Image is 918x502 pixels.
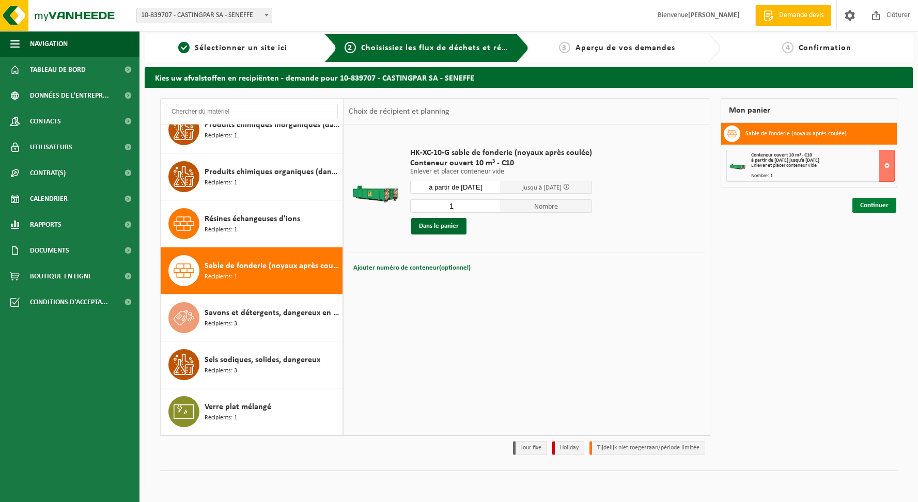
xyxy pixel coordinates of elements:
[30,108,61,134] span: Contacts
[751,158,819,163] strong: à partir de [DATE] jusqu'à [DATE]
[145,67,913,87] h2: Kies uw afvalstoffen en recipiënten - demande pour 10-839707 - CASTINGPAR SA - SENEFFE
[205,225,237,235] span: Récipients: 1
[721,98,897,123] div: Mon panier
[411,218,466,234] button: Dans le panier
[136,8,272,23] span: 10-839707 - CASTINGPAR SA - SENEFFE
[205,119,340,131] span: Produits chimiques inorganiques (dangereux)
[30,212,61,238] span: Rapports
[745,126,847,142] h3: Sable de fonderie (noyaux après coulée)
[30,186,68,212] span: Calendrier
[344,99,455,124] div: Choix de récipient et planning
[410,181,501,194] input: Sélectionnez date
[161,247,343,294] button: Sable de fonderie (noyaux après coulée) Récipients: 1
[161,200,343,247] button: Résines échangeuses d'ions Récipients: 1
[150,42,316,54] a: 1Sélectionner un site ici
[205,213,300,225] span: Résines échangeuses d'ions
[410,168,592,176] p: Enlever et placer conteneur vide
[30,134,72,160] span: Utilisateurs
[30,238,69,263] span: Documents
[751,163,894,168] div: Enlever et placer conteneur vide
[361,44,533,52] span: Choisissiez les flux de déchets et récipients
[205,178,237,188] span: Récipients: 1
[799,44,851,52] span: Confirmation
[205,272,237,282] span: Récipients: 1
[30,83,109,108] span: Données de l'entrepr...
[559,42,570,53] span: 3
[161,388,343,435] button: Verre plat mélangé Récipients: 1
[852,198,896,213] a: Continuer
[522,184,562,191] span: jusqu'à [DATE]
[195,44,287,52] span: Sélectionner un site ici
[513,441,547,455] li: Jour fixe
[410,158,592,168] span: Conteneur ouvert 10 m³ - C10
[205,354,320,366] span: Sels sodiques, solides, dangereux
[205,319,237,329] span: Récipients: 3
[782,42,793,53] span: 4
[205,131,237,141] span: Récipients: 1
[575,44,675,52] span: Aperçu de vos demandes
[205,366,237,376] span: Récipients: 3
[161,341,343,388] button: Sels sodiques, solides, dangereux Récipients: 3
[161,294,343,341] button: Savons et détergents, dangereux en petit emballage Récipients: 3
[30,31,68,57] span: Navigation
[776,10,826,21] span: Demande devis
[755,5,831,26] a: Demande devis
[30,289,108,315] span: Conditions d'accepta...
[751,152,812,158] span: Conteneur ouvert 10 m³ - C10
[161,106,343,153] button: Produits chimiques inorganiques (dangereux) Récipients: 1
[205,401,271,413] span: Verre plat mélangé
[205,413,237,423] span: Récipients: 1
[501,199,592,213] span: Nombre
[161,153,343,200] button: Produits chimiques organiques (dangereux) en petit emballage Récipients: 1
[137,8,272,23] span: 10-839707 - CASTINGPAR SA - SENEFFE
[30,160,66,186] span: Contrat(s)
[552,441,584,455] li: Holiday
[688,11,740,19] strong: [PERSON_NAME]
[205,166,340,178] span: Produits chimiques organiques (dangereux) en petit emballage
[30,263,92,289] span: Boutique en ligne
[352,261,472,275] button: Ajouter numéro de conteneur(optionnel)
[205,307,340,319] span: Savons et détergents, dangereux en petit emballage
[345,42,356,53] span: 2
[410,148,592,158] span: HK-XC-10-G sable de fonderie (noyaux après coulée)
[589,441,705,455] li: Tijdelijk niet toegestaan/période limitée
[178,42,190,53] span: 1
[30,57,86,83] span: Tableau de bord
[205,260,340,272] span: Sable de fonderie (noyaux après coulée)
[353,264,471,271] span: Ajouter numéro de conteneur(optionnel)
[166,104,338,119] input: Chercher du matériel
[751,174,894,179] div: Nombre: 1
